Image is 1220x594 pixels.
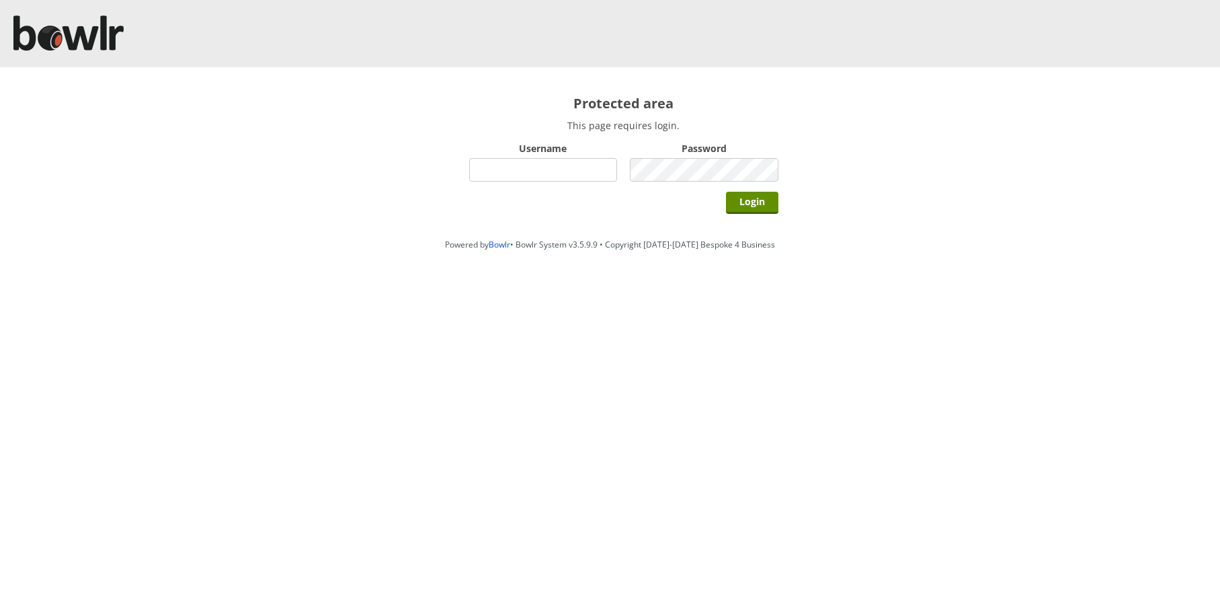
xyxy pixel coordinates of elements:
h2: Protected area [469,94,778,112]
label: Password [630,142,778,155]
p: This page requires login. [469,119,778,132]
span: Powered by • Bowlr System v3.5.9.9 • Copyright [DATE]-[DATE] Bespoke 4 Business [445,239,775,250]
input: Login [726,192,778,214]
a: Bowlr [489,239,510,250]
label: Username [469,142,618,155]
